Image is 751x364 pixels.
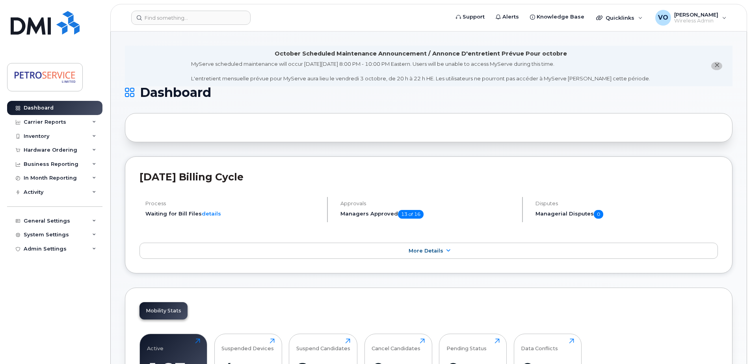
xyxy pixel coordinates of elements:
[521,338,558,351] div: Data Conflicts
[139,171,718,183] h2: [DATE] Billing Cycle
[145,201,320,206] h4: Process
[340,201,515,206] h4: Approvals
[296,338,350,351] div: Suspend Candidates
[409,248,443,254] span: More Details
[147,338,164,351] div: Active
[275,50,567,58] div: October Scheduled Maintenance Announcement / Annonce D'entretient Prévue Pour octobre
[594,210,603,219] span: 0
[711,62,722,70] button: close notification
[446,338,487,351] div: Pending Status
[398,210,424,219] span: 13 of 16
[340,210,515,219] h5: Managers Approved
[145,210,320,217] li: Waiting for Bill Files
[221,338,274,351] div: Suspended Devices
[202,210,221,217] a: details
[191,60,650,82] div: MyServe scheduled maintenance will occur [DATE][DATE] 8:00 PM - 10:00 PM Eastern. Users will be u...
[140,87,211,98] span: Dashboard
[372,338,420,351] div: Cancel Candidates
[535,201,718,206] h4: Disputes
[535,210,718,219] h5: Managerial Disputes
